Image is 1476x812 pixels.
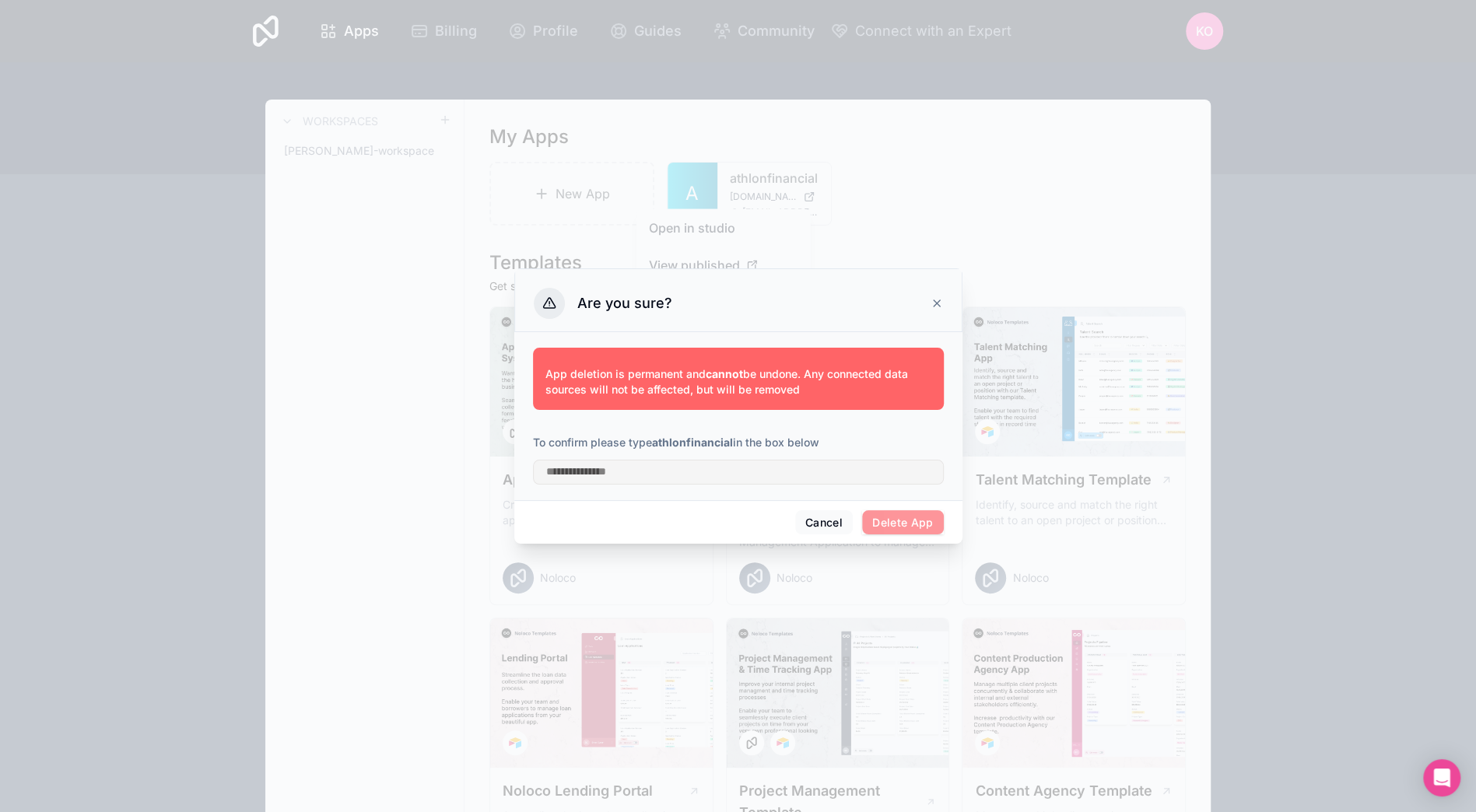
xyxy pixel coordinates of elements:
strong: cannot [706,367,743,380]
h3: Are you sure? [577,294,672,313]
button: Cancel [795,510,853,535]
strong: athlonfinancial [652,436,733,449]
p: To confirm please type in the box below [533,435,944,450]
p: App deletion is permanent and be undone. Any connected data sources will not be affected, but wil... [545,366,931,397]
div: Open Intercom Messenger [1423,759,1460,796]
